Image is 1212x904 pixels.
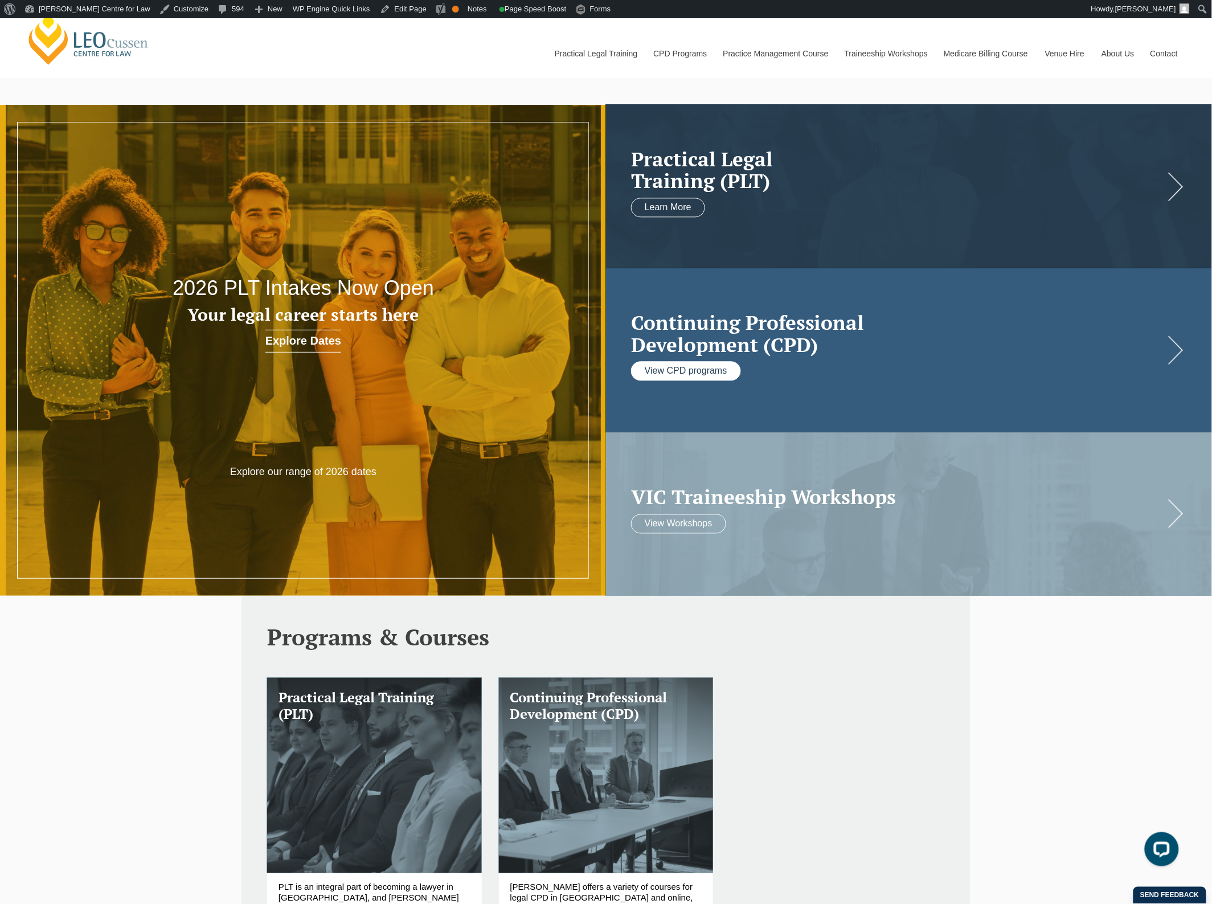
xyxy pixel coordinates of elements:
div: OK [452,6,459,13]
a: Continuing Professional Development (CPD) [499,678,714,873]
a: Venue Hire [1037,29,1093,78]
a: Practice Management Course [715,29,836,78]
a: About Us [1093,29,1142,78]
h2: Continuing Professional Development (CPD) [631,312,1164,356]
a: View CPD programs [631,362,741,381]
p: Explore our range of 2026 dates [182,465,425,478]
a: [PERSON_NAME] Centre for Law [26,13,151,66]
a: Contact [1142,29,1186,78]
a: CPD Programs [645,29,714,78]
iframe: LiveChat chat widget [1136,828,1184,876]
h3: Continuing Professional Development (CPD) [510,689,702,722]
a: Traineeship Workshops [836,29,935,78]
h3: Your legal career starts here [121,305,485,324]
a: Practical LegalTraining (PLT) [631,148,1164,192]
span: [PERSON_NAME] [1115,5,1176,13]
a: Practical Legal Training (PLT) [267,678,482,873]
a: Medicare Billing Course [935,29,1037,78]
h2: Practical Legal Training (PLT) [631,148,1164,192]
a: Explore Dates [265,330,341,353]
a: Practical Legal Training [546,29,645,78]
h2: Programs & Courses [267,624,945,649]
a: Continuing ProfessionalDevelopment (CPD) [631,312,1164,356]
a: View Workshops [631,514,726,534]
a: VIC Traineeship Workshops [631,486,1164,509]
h2: 2026 PLT Intakes Now Open [121,277,485,300]
h3: Practical Legal Training (PLT) [279,689,470,722]
a: Learn More [631,198,705,217]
